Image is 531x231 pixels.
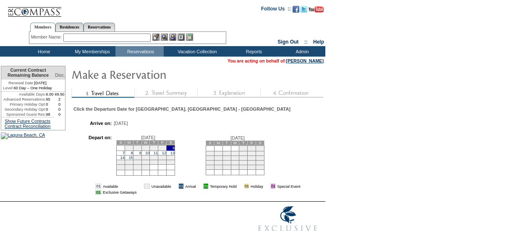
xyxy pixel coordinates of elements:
td: 01 [179,184,183,189]
td: 24 [141,160,150,164]
td: 20 [222,160,231,165]
td: 17 [256,156,264,160]
td: 19 [158,155,167,160]
td: 49.50 [54,92,65,97]
img: Impersonate [169,34,176,41]
td: T [222,140,231,145]
a: 12 [162,151,166,155]
td: 2 [54,97,65,102]
td: 29 [239,165,248,169]
a: [PERSON_NAME] [286,58,324,63]
td: 11 [206,156,214,160]
td: 6.00 [46,92,54,97]
img: i.gif [265,184,269,188]
td: Current Contract Remaining Balance [1,66,54,80]
a: Residences [55,23,84,31]
span: :: [304,39,308,45]
img: Follow us on Twitter [301,6,307,13]
td: Primary Holiday Opt: [1,102,46,107]
td: 22 [125,160,133,164]
td: 12 [214,156,222,160]
td: S [206,140,214,145]
td: Secondary Holiday Opt: [1,107,46,112]
td: 26 [214,165,222,169]
td: 1 [125,145,133,151]
td: Sponsored Guest Res: [1,112,46,117]
td: 0 [46,107,54,112]
td: Unavailable [152,184,171,189]
td: 3 [256,145,264,151]
td: 24 [256,160,264,165]
td: 01 [95,184,101,189]
td: Follow Us :: [261,5,291,15]
a: Become our fan on Facebook [293,8,299,13]
a: Contract Reconciliation [5,124,51,129]
td: T [239,140,248,145]
td: 31 [141,164,150,170]
td: Exclusive Getaways [103,190,137,195]
td: 27 [222,165,231,169]
td: F [248,140,256,145]
a: 11 [154,151,158,155]
img: Laguna Beach, CA [1,132,45,139]
img: step3_state1.gif [197,89,260,98]
td: 31 [256,165,264,169]
td: 7 [231,151,239,156]
a: 15 [128,156,133,160]
td: Available [103,184,137,189]
td: 18 [150,155,158,160]
td: 18 [206,160,214,165]
td: 21 [117,160,125,164]
td: Temporary Hold [210,184,237,189]
td: 27 [167,160,175,164]
td: 0 [54,107,65,112]
img: Subscribe to our YouTube Channel [309,6,324,13]
img: Make Reservation [71,66,239,83]
a: Reservations [84,23,115,31]
td: W [141,140,150,145]
td: 21 [231,160,239,165]
td: 1 [239,145,248,151]
img: b_edit.gif [152,34,160,41]
td: M [125,140,133,145]
img: i.gif [173,184,177,188]
td: S [256,140,264,145]
td: M [214,140,222,145]
td: W [231,140,239,145]
td: 9 [248,151,256,156]
td: S [117,140,125,145]
td: Depart on: [77,135,112,178]
td: 3 [141,145,150,151]
td: Available Days: [1,92,46,97]
a: 14 [120,156,125,160]
td: 29 [125,164,133,170]
span: [DATE] [141,135,155,140]
td: 16 [248,156,256,160]
td: 2 [133,145,141,151]
td: Advanced Reservations: [1,97,46,102]
td: 22 [239,160,248,165]
img: step4_state1.gif [260,89,323,98]
td: 2 [248,145,256,151]
td: Reports [229,46,277,57]
td: 60 Day – One Holiday [1,86,54,92]
img: Reservations [178,34,185,41]
td: [DATE] [1,80,54,86]
td: 5 [158,145,167,151]
span: [DATE] [230,135,245,140]
td: My Memberships [67,46,115,57]
td: 6 [222,151,231,156]
span: [DATE] [114,121,128,126]
td: S [167,140,175,145]
td: 17 [141,155,150,160]
td: 30 [248,165,256,169]
a: Help [313,39,324,45]
img: i.gif [238,184,243,188]
img: step2_state1.gif [134,89,197,98]
td: 95 [46,97,54,102]
div: Member Name: [31,34,63,41]
span: Level: [3,86,14,91]
a: 10 [145,151,149,155]
div: Click the Departure Date for [GEOGRAPHIC_DATA], [GEOGRAPHIC_DATA] - [GEOGRAPHIC_DATA] [73,106,290,112]
td: 28 [117,164,125,170]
